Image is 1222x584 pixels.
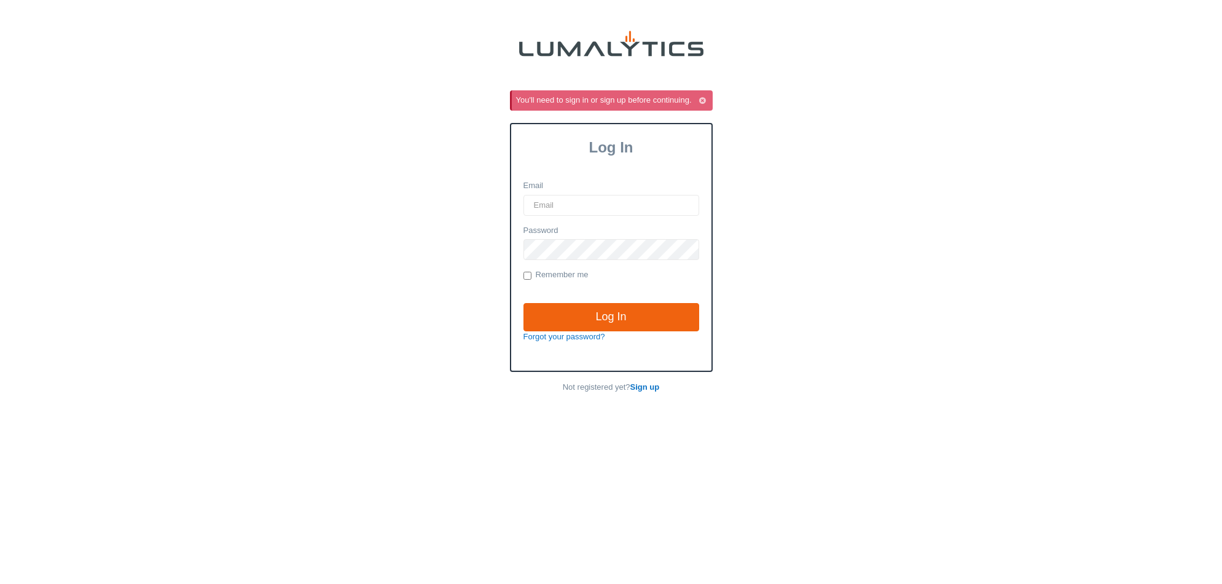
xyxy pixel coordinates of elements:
[523,180,544,192] label: Email
[510,382,713,393] p: Not registered yet?
[519,31,703,57] img: lumalytics-black-e9b537c871f77d9ce8d3a6940f85695cd68c596e3f819dc492052d1098752254.png
[523,269,589,282] label: Remember me
[523,332,605,341] a: Forgot your password?
[511,139,711,156] h3: Log In
[523,272,531,280] input: Remember me
[523,303,699,331] input: Log In
[630,382,660,392] a: Sign up
[523,225,558,237] label: Password
[516,95,710,106] div: You'll need to sign in or sign up before continuing.
[523,195,699,216] input: Email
